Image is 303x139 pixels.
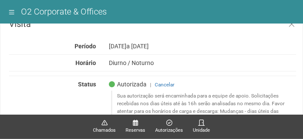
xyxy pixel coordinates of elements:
[155,82,174,88] a: Cancelar
[102,59,303,67] div: Diurno / Noturno
[78,81,96,88] strong: Status
[93,127,116,134] span: Chamados
[155,127,183,134] span: Autorizações
[193,127,210,134] span: Unidade
[93,119,116,134] a: Chamados
[21,6,107,17] span: O2 Corporate & Offices
[126,127,145,134] span: Reservas
[9,20,296,28] h3: Visita
[75,59,96,66] strong: Horário
[75,43,96,50] strong: Período
[150,82,151,88] span: |
[155,119,183,134] a: Autorizações
[193,119,210,134] a: Unidade
[109,80,147,88] span: Autorizada
[102,42,303,50] div: [DATE]
[126,43,149,50] span: a [DATE]
[126,119,145,134] a: Reservas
